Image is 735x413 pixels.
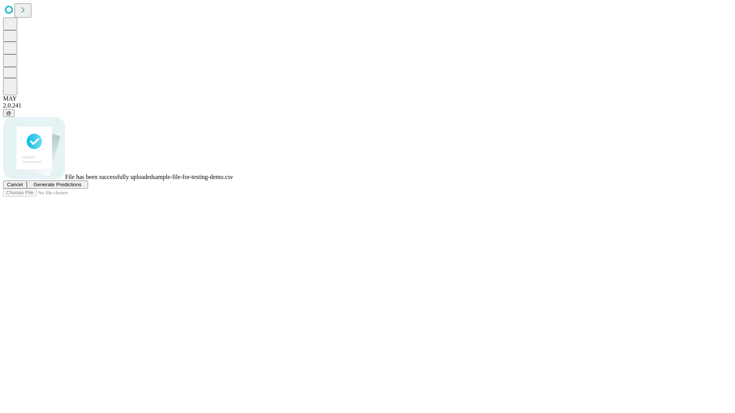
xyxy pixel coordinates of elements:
span: sample-file-for-testing-demo.csv [153,174,233,180]
span: Generate Predictions [33,182,81,187]
span: File has been successfully uploaded [65,174,153,180]
span: Cancel [7,182,23,187]
button: @ [3,109,15,117]
div: MAY [3,95,732,102]
button: Cancel [3,180,27,189]
button: Generate Predictions [27,180,88,189]
div: 2.0.241 [3,102,732,109]
span: @ [6,110,11,116]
